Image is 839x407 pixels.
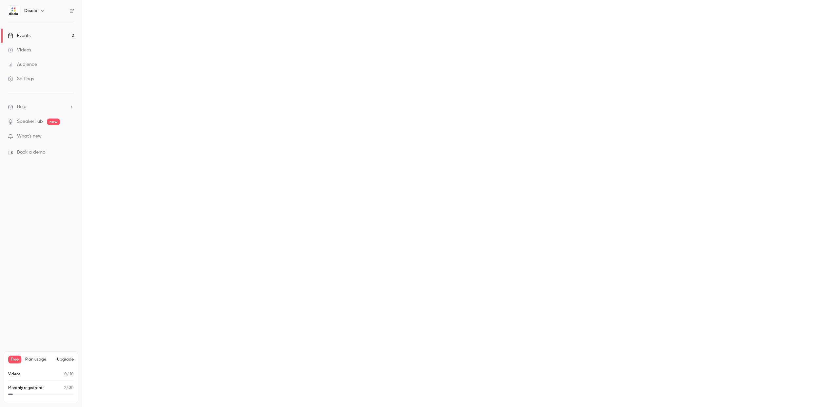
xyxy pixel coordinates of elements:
[24,8,37,14] h6: Disclo
[8,32,30,39] div: Events
[17,103,27,110] span: Help
[8,61,37,68] div: Audience
[8,385,45,391] p: Monthly registrants
[8,356,21,363] span: Free
[64,386,66,390] span: 2
[8,103,74,110] li: help-dropdown-opener
[64,385,74,391] p: / 30
[17,149,45,156] span: Book a demo
[8,76,34,82] div: Settings
[8,6,19,16] img: Disclo
[8,371,21,377] p: Videos
[47,119,60,125] span: new
[66,134,74,139] iframe: Noticeable Trigger
[64,372,67,376] span: 0
[57,357,74,362] button: Upgrade
[17,133,42,140] span: What's new
[8,47,31,53] div: Videos
[25,357,53,362] span: Plan usage
[64,371,74,377] p: / 10
[17,118,43,125] a: SpeakerHub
